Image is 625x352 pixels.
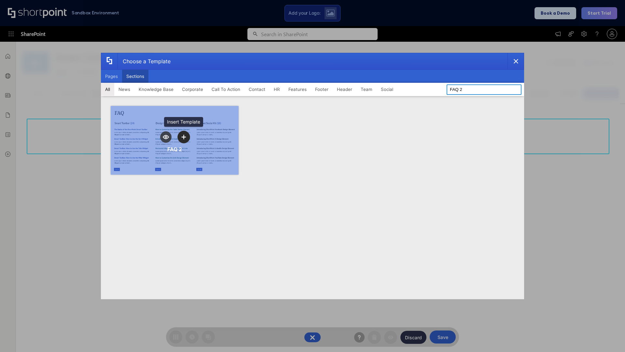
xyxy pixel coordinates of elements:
[101,70,122,83] button: Pages
[592,321,625,352] iframe: Chat Widget
[270,83,284,96] button: HR
[134,83,178,96] button: Knowledge Base
[178,83,207,96] button: Corporate
[167,146,182,153] div: FAQ 2
[122,70,148,83] button: Sections
[311,83,333,96] button: Footer
[284,83,311,96] button: Features
[207,83,244,96] button: Call To Action
[101,53,524,299] div: template selector
[101,83,114,96] button: All
[114,83,134,96] button: News
[333,83,356,96] button: Header
[118,53,171,69] div: Choose a Template
[244,83,270,96] button: Contact
[447,84,521,95] input: Search
[356,83,377,96] button: Team
[377,83,397,96] button: Social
